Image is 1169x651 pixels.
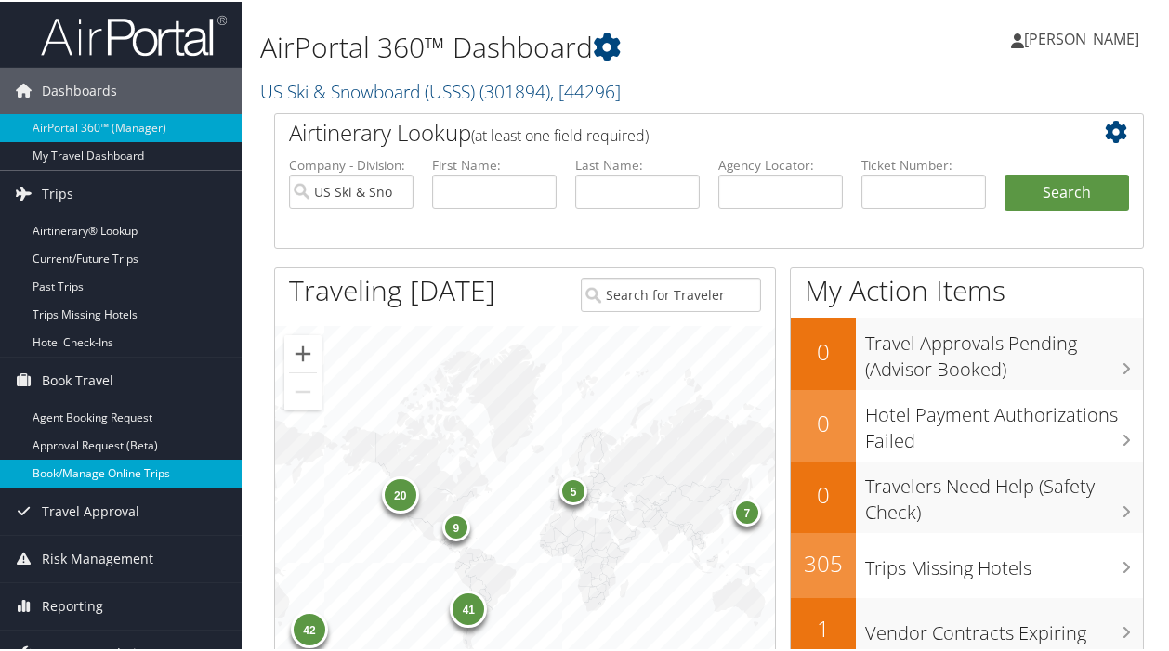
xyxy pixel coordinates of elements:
[791,406,856,437] h2: 0
[284,333,322,371] button: Zoom in
[1005,173,1129,210] button: Search
[550,77,621,102] span: , [ 44296 ]
[42,581,103,628] span: Reporting
[791,477,856,509] h2: 0
[289,115,1057,147] h2: Airtinerary Lookup
[791,460,1143,531] a: 0Travelers Need Help (Safety Check)
[1011,9,1158,65] a: [PERSON_NAME]
[861,154,986,173] label: Ticket Number:
[260,77,621,102] a: US Ski & Snowboard (USSS)
[791,334,856,366] h2: 0
[718,154,843,173] label: Agency Locator:
[581,276,761,310] input: Search for Traveler
[865,462,1143,524] h3: Travelers Need Help (Safety Check)
[42,66,117,112] span: Dashboards
[42,169,73,215] span: Trips
[442,512,470,540] div: 9
[791,269,1143,308] h1: My Action Items
[289,154,414,173] label: Company - Division:
[791,611,856,643] h2: 1
[42,356,113,402] span: Book Travel
[471,124,649,144] span: (at least one field required)
[733,497,761,525] div: 7
[865,609,1143,644] h3: Vendor Contracts Expiring
[42,534,153,580] span: Risk Management
[42,487,139,533] span: Travel Approval
[1024,27,1139,47] span: [PERSON_NAME]
[479,77,550,102] span: ( 301894 )
[289,269,495,308] h1: Traveling [DATE]
[865,391,1143,452] h3: Hotel Payment Authorizations Failed
[432,154,557,173] label: First Name:
[791,388,1143,460] a: 0Hotel Payment Authorizations Failed
[382,475,419,512] div: 20
[291,609,328,646] div: 42
[41,12,227,56] img: airportal-logo.png
[575,154,700,173] label: Last Name:
[791,546,856,578] h2: 305
[284,371,322,409] button: Zoom out
[559,475,587,503] div: 5
[260,26,859,65] h1: AirPortal 360™ Dashboard
[791,316,1143,387] a: 0Travel Approvals Pending (Advisor Booked)
[865,319,1143,381] h3: Travel Approvals Pending (Advisor Booked)
[865,544,1143,579] h3: Trips Missing Hotels
[450,589,487,626] div: 41
[791,531,1143,596] a: 305Trips Missing Hotels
